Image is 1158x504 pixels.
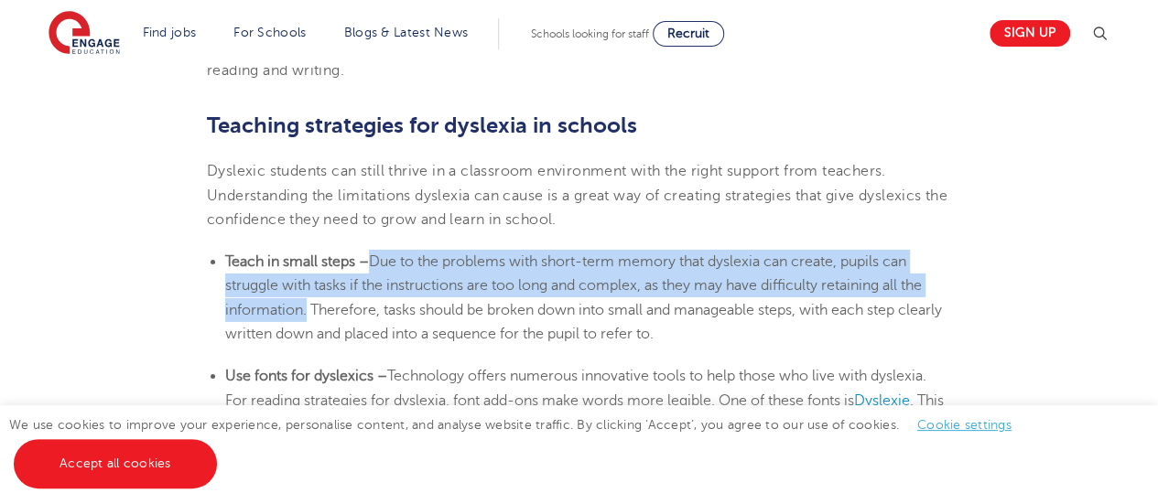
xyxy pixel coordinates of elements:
[225,253,369,270] b: Teach in small steps –
[14,439,217,488] a: Accept all cookies
[917,418,1012,432] a: Cookie settings
[207,113,637,138] b: Teaching strategies for dyslexia in schools
[854,392,910,409] a: Dyslexie
[225,368,926,408] span: Technology offers numerous innovative tools to help those who live with dyslexia. For reading str...
[225,368,387,384] b: Use fonts for dyslexics –
[667,27,709,40] span: Recruit
[653,21,724,47] a: Recruit
[344,26,469,39] a: Blogs & Latest News
[990,20,1070,47] a: Sign up
[49,11,120,57] img: Engage Education
[225,253,942,342] span: Due to the problems with short-term memory that dyslexia can create, pupils can struggle with tas...
[233,26,306,39] a: For Schools
[143,26,197,39] a: Find jobs
[207,163,947,228] span: Dyslexic students can still thrive in a classroom environment with the right support from teacher...
[9,418,1030,470] span: We use cookies to improve your experience, personalise content, and analyse website traffic. By c...
[531,27,649,40] span: Schools looking for staff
